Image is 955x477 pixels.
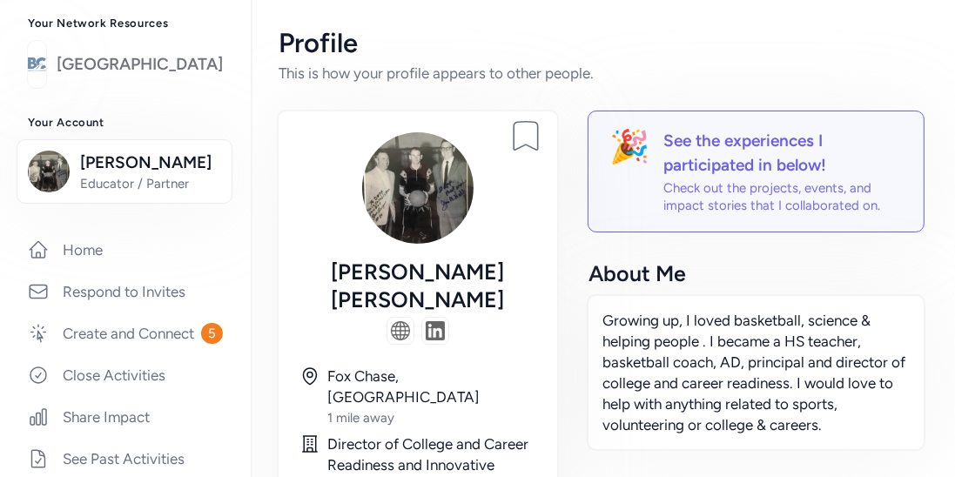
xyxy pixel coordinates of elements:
div: This is how your profile appears to other people. [279,63,927,84]
p: Growing up, I loved basketball, science & helping people . I became a HS teacher, basketball coac... [602,310,910,435]
img: swAAABJdEVYdFRodW1iOjpVUkkAZmlsZTovLy4vdXBsb2Fkcy81Ni9NYjdsRk5LLzIzNjcvbGlua2VkaW5fbG9nb19pY29uXz... [426,321,445,340]
div: 1 mile away [327,409,536,427]
span: [PERSON_NAME] [80,151,221,175]
img: Avatar [362,132,474,244]
div: See the experiences I participated in below! [663,129,903,178]
button: [PERSON_NAME]Educator / Partner [17,139,232,204]
a: Home [14,231,237,269]
img: logo [28,45,46,84]
div: [PERSON_NAME] [PERSON_NAME] [299,258,536,313]
img: globe_icon_184941a031cde1.png [391,321,410,340]
span: 5 [201,323,223,344]
div: About Me [588,259,924,287]
div: 🎉 [609,129,649,214]
span: Educator / Partner [80,175,221,192]
a: Close Activities [14,356,237,394]
a: Share Impact [14,398,237,436]
h3: Your Account [28,116,223,130]
h3: Your Network Resources [28,17,223,30]
a: Create and Connect5 [14,314,237,353]
a: Respond to Invites [14,272,237,311]
div: Fox Chase, [GEOGRAPHIC_DATA] [327,366,536,407]
div: Check out the projects, events, and impact stories that I collaborated on. [663,179,903,214]
div: Profile [279,28,927,59]
a: [GEOGRAPHIC_DATA] [57,52,223,77]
